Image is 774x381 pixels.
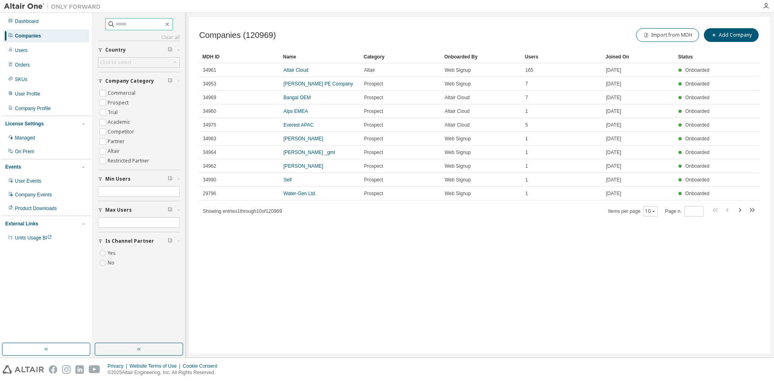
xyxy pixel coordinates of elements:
a: [PERSON_NAME] [283,163,323,169]
button: Add Company [704,28,759,42]
span: Onboarded [685,67,709,73]
span: [DATE] [606,122,621,128]
span: Onboarded [685,108,709,114]
div: Website Terms of Use [129,363,183,369]
div: Joined On [605,50,672,63]
span: Prospect [364,94,383,101]
div: Dashboard [15,18,39,25]
img: youtube.svg [89,365,100,374]
span: Onboarded [685,136,709,142]
div: Category [364,50,438,63]
a: [PERSON_NAME] PE Company [283,81,353,87]
div: Users [15,47,27,54]
span: Clear filter [168,207,173,213]
span: 165 [525,67,533,73]
a: Self [283,177,292,183]
span: 34963 [203,135,216,142]
span: Prospect [364,177,383,183]
div: Click to select [98,58,179,67]
span: 34990 [203,177,216,183]
span: 7 [525,81,528,87]
span: Web Signup [445,67,471,73]
img: linkedin.svg [75,365,84,374]
div: Companies [15,33,41,39]
a: [PERSON_NAME] _gml [283,150,335,155]
span: 1 [525,135,528,142]
span: Prospect [364,81,383,87]
label: Altair [108,146,121,156]
span: Onboarded [685,122,709,128]
span: Web Signup [445,163,471,169]
span: Onboarded [685,150,709,155]
span: 29796 [203,190,216,197]
span: 1 [525,163,528,169]
label: Partner [108,137,126,146]
div: External Links [5,221,38,227]
span: 1 [525,108,528,115]
button: 10 [645,208,656,214]
span: 34961 [203,67,216,73]
img: altair_logo.svg [2,365,44,374]
span: Web Signup [445,81,471,87]
a: [PERSON_NAME] [283,136,323,142]
div: Product Downloads [15,205,57,212]
span: 34964 [203,149,216,156]
div: Users [525,50,599,63]
span: Clear filter [168,78,173,84]
img: facebook.svg [49,365,57,374]
a: Clear all [98,34,180,41]
span: [DATE] [606,177,621,183]
button: Country [98,41,180,59]
span: Prospect [364,149,383,156]
button: Is Channel Partner [98,232,180,250]
span: [DATE] [606,94,621,101]
label: Restricted Partner [108,156,151,166]
span: Altair [364,67,375,73]
span: 1 [525,190,528,197]
span: [DATE] [606,67,621,73]
div: Cookie Consent [183,363,222,369]
span: Prospect [364,122,383,128]
label: Academic [108,117,132,127]
span: Min Users [105,176,131,182]
a: Bangal OEM [283,95,311,100]
span: 34969 [203,94,216,101]
label: Competitor [108,127,136,137]
span: Altair Cloud [445,94,470,101]
div: Orders [15,62,30,68]
span: Prospect [364,135,383,142]
div: Company Profile [15,105,51,112]
span: Items per page [608,206,658,217]
span: Onboarded [685,81,709,87]
div: Events [5,164,21,170]
span: Prospect [364,190,383,197]
span: [DATE] [606,81,621,87]
a: Alps EMEA [283,108,308,114]
button: Max Users [98,201,180,219]
span: [DATE] [606,163,621,169]
div: Managed [15,135,35,141]
div: License Settings [5,121,44,127]
img: Altair One [4,2,105,10]
span: 34975 [203,122,216,128]
span: 34962 [203,163,216,169]
span: 1 [525,177,528,183]
span: Onboarded [685,163,709,169]
span: 34953 [203,81,216,87]
span: Country [105,47,126,53]
img: instagram.svg [62,365,71,374]
div: Company Events [15,192,52,198]
span: Max Users [105,207,132,213]
span: [DATE] [606,108,621,115]
div: Name [283,50,357,63]
span: Web Signup [445,149,471,156]
label: Prospect [108,98,130,108]
label: Trial [108,108,119,117]
span: Altair Cloud [445,108,470,115]
span: Onboarded [685,191,709,196]
button: Min Users [98,170,180,188]
span: 5 [525,122,528,128]
span: Prospect [364,108,383,115]
span: Companies (120969) [199,31,276,40]
a: Altair Cloud [283,67,308,73]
